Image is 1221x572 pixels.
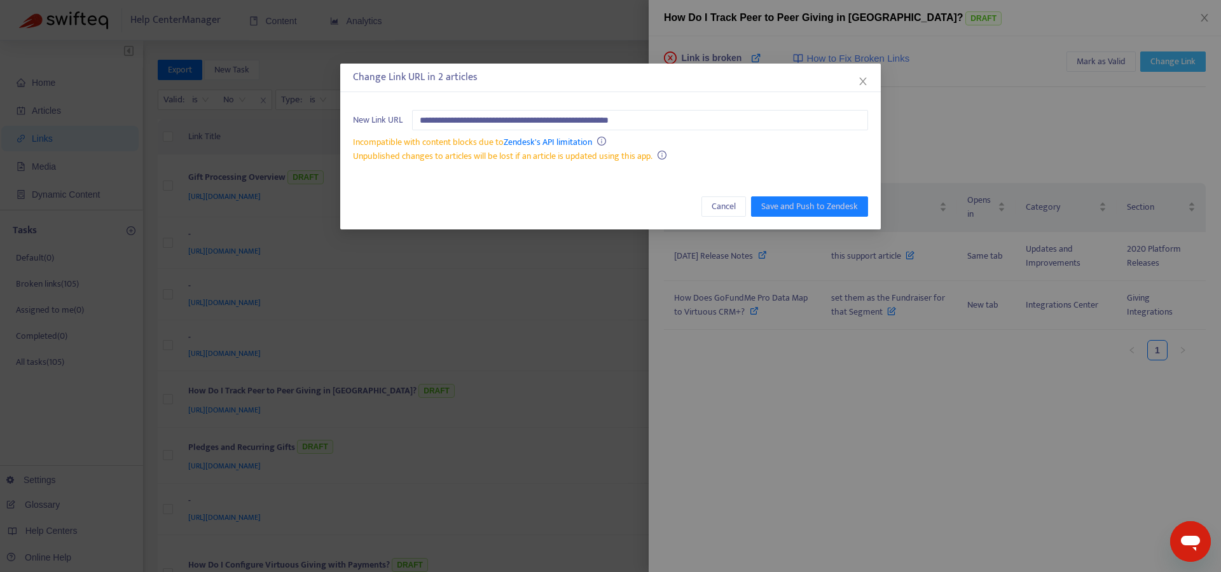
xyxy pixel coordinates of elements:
[353,149,652,163] span: Unpublished changes to articles will be lost if an article is updated using this app.
[353,135,592,149] span: Incompatible with content blocks due to
[353,70,868,85] div: Change Link URL in 2 articles
[1170,521,1211,562] iframe: Button to launch messaging window
[504,135,592,149] a: Zendesk's API limitation
[701,196,746,217] button: Cancel
[353,113,403,127] span: New Link URL
[858,76,868,86] span: close
[856,74,870,88] button: Close
[712,200,736,214] span: Cancel
[658,151,666,160] span: info-circle
[597,137,606,146] span: info-circle
[751,196,868,217] button: Save and Push to Zendesk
